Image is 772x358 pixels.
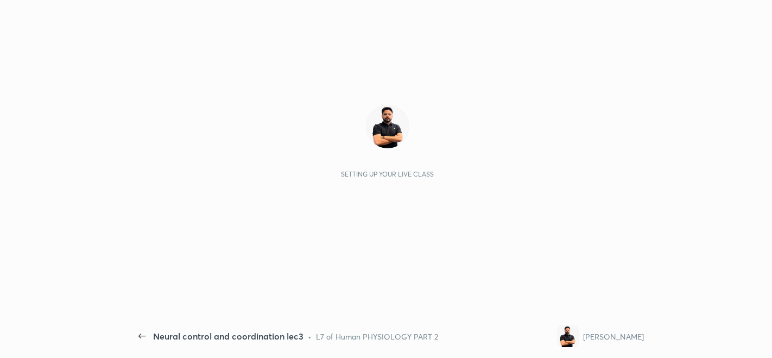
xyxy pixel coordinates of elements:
div: L7 of Human PHYSIOLOGY PART 2 [316,331,438,342]
div: Setting up your live class [341,170,434,178]
img: f58144f78eaf40519543c9a67466e84b.jpg [366,105,409,148]
div: [PERSON_NAME] [583,331,644,342]
img: f58144f78eaf40519543c9a67466e84b.jpg [557,325,579,347]
div: • [308,331,312,342]
div: Neural control and coordination lec3 [153,330,303,343]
